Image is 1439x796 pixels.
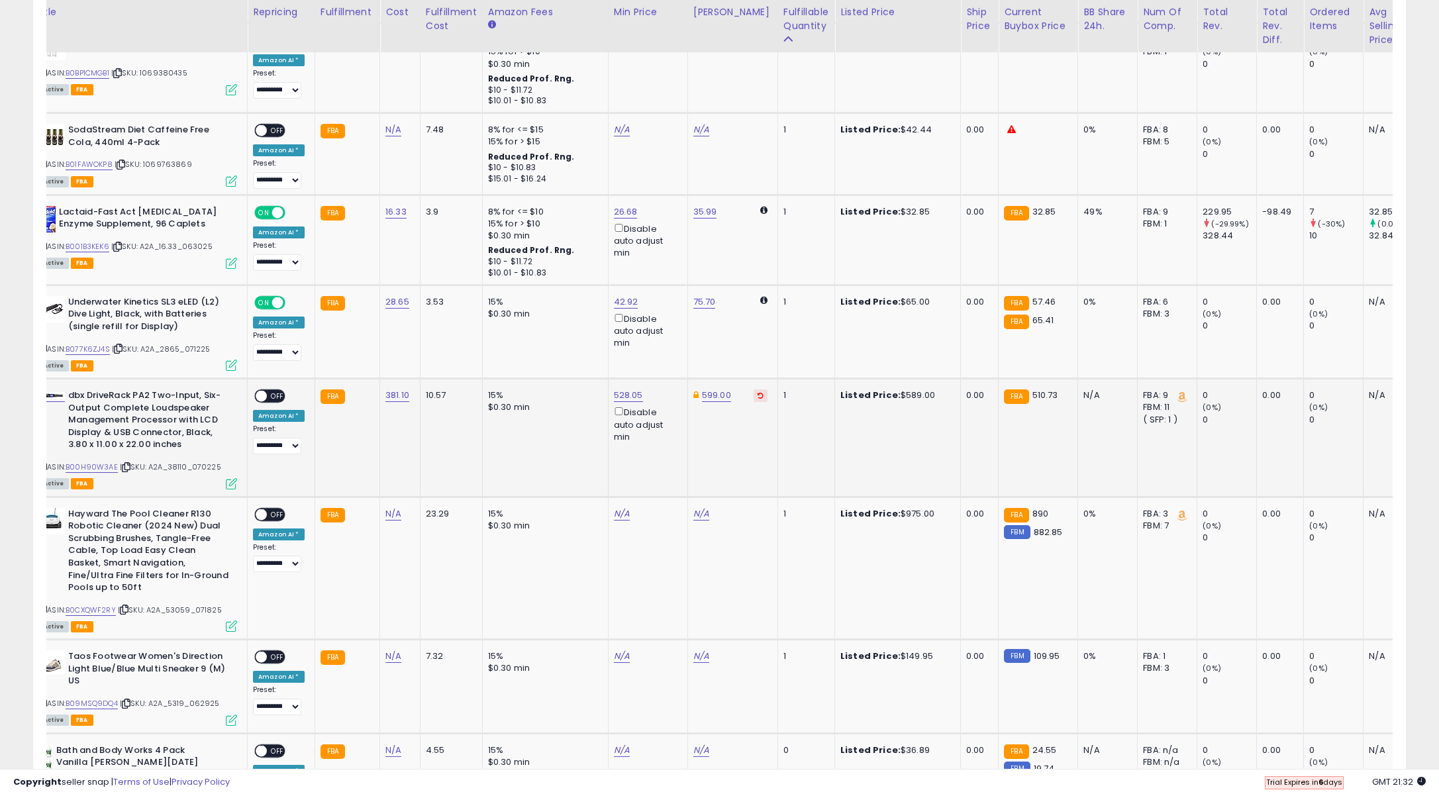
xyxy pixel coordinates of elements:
div: FBA: n/a [1143,744,1187,756]
span: | SKU: A2A_38110_070225 [120,462,221,472]
span: OFF [267,509,288,520]
div: 0 [1309,744,1363,756]
i: Revert to store-level Dynamic Max Price [758,392,764,399]
a: N/A [693,744,709,757]
span: 109.95 [1034,650,1060,662]
div: 49% [1083,206,1127,218]
span: 32.85 [1032,205,1056,218]
b: Bath and Body Works 4 Pack Vanilla [PERSON_NAME][DATE] Wallflowers Fragrance Refill 0.8 Oz. [56,744,217,785]
small: (0%) [1203,309,1221,319]
div: 0% [1083,296,1127,308]
div: Amazon AI * [253,528,305,540]
span: 57.46 [1032,295,1056,308]
div: Amazon Fees [488,5,603,19]
span: All listings currently available for purchase on Amazon [38,84,69,95]
div: FBM: 7 [1143,520,1187,532]
small: (0%) [1309,663,1328,673]
div: $42.44 [840,124,950,136]
div: 1 [783,124,824,136]
div: $10.01 - $10.83 [488,268,598,279]
div: 0.00 [1262,508,1293,520]
div: Preset: [253,241,305,271]
span: All listings currently available for purchase on Amazon [38,258,69,269]
span: OFF [283,207,305,218]
div: 1 [783,296,824,308]
div: 0 [1309,320,1363,332]
div: Amazon AI * [253,410,305,422]
div: 23.29 [426,508,472,520]
div: 1 [783,508,824,520]
a: N/A [385,507,401,521]
div: N/A [1369,296,1413,308]
small: (-30%) [1318,219,1345,229]
a: 42.92 [614,295,638,309]
div: $32.85 [840,206,950,218]
div: Fulfillable Quantity [783,5,829,33]
div: Amazon AI * [253,54,305,66]
div: 0.00 [966,508,988,520]
span: FBA [71,258,93,269]
a: 16.33 [385,205,407,219]
a: N/A [614,507,630,521]
div: Listed Price [840,5,955,19]
div: BB Share 24h. [1083,5,1132,33]
div: FBA: 9 [1143,206,1187,218]
div: 0 [1309,58,1363,70]
div: Fulfillment [321,5,374,19]
div: 0.00 [966,650,988,662]
div: Repricing [253,5,309,19]
div: 0 [1309,532,1363,544]
a: N/A [385,744,401,757]
div: 15% [488,650,598,662]
div: Preset: [253,543,305,573]
div: Preset: [253,331,305,361]
a: 35.99 [693,205,717,219]
a: 26.68 [614,205,638,219]
div: 7.48 [426,124,472,136]
small: (-29.99%) [1211,219,1248,229]
div: 15% [488,296,598,308]
a: B0BP1CMGB1 [66,68,109,79]
div: N/A [1369,508,1413,520]
a: N/A [614,744,630,757]
div: N/A [1369,650,1413,662]
a: N/A [385,123,401,136]
a: Privacy Policy [172,775,230,788]
div: 0.00 [1262,744,1293,756]
a: B01FAWOKP8 [66,159,113,170]
span: FBA [71,360,93,372]
span: 2025-08-16 21:32 GMT [1372,775,1426,788]
span: ON [256,297,272,308]
a: N/A [693,507,709,521]
small: FBA [321,124,345,138]
span: | SKU: 1069763869 [115,159,192,170]
div: 0 [1203,389,1256,401]
div: $975.00 [840,508,950,520]
div: $0.30 min [488,401,598,413]
span: FBA [71,478,93,489]
div: ( SFP: 1 ) [1143,414,1187,426]
div: 1 [783,389,824,401]
div: FBM: 5 [1143,136,1187,148]
div: -98.49 [1262,206,1293,218]
span: OFF [283,297,305,308]
div: 0.00 [1262,389,1293,401]
div: $10 - $11.72 [488,85,598,96]
div: N/A [1369,124,1413,136]
b: 6 [1318,777,1323,787]
b: Listed Price: [840,205,901,218]
small: (0%) [1309,521,1328,531]
small: FBA [1004,296,1028,311]
span: All listings currently available for purchase on Amazon [38,176,69,187]
div: 10.57 [426,389,472,401]
i: Calculated using Dynamic Max Price. [760,296,768,305]
div: 0% [1083,124,1127,136]
div: 328.44 [1203,230,1256,242]
span: OFF [267,745,288,756]
div: 0 [1203,675,1256,687]
small: (0%) [1203,521,1221,531]
b: Listed Price: [840,744,901,756]
div: 0.00 [1262,124,1293,136]
div: ASIN: [38,206,237,268]
div: FBA: 1 [1143,650,1187,662]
